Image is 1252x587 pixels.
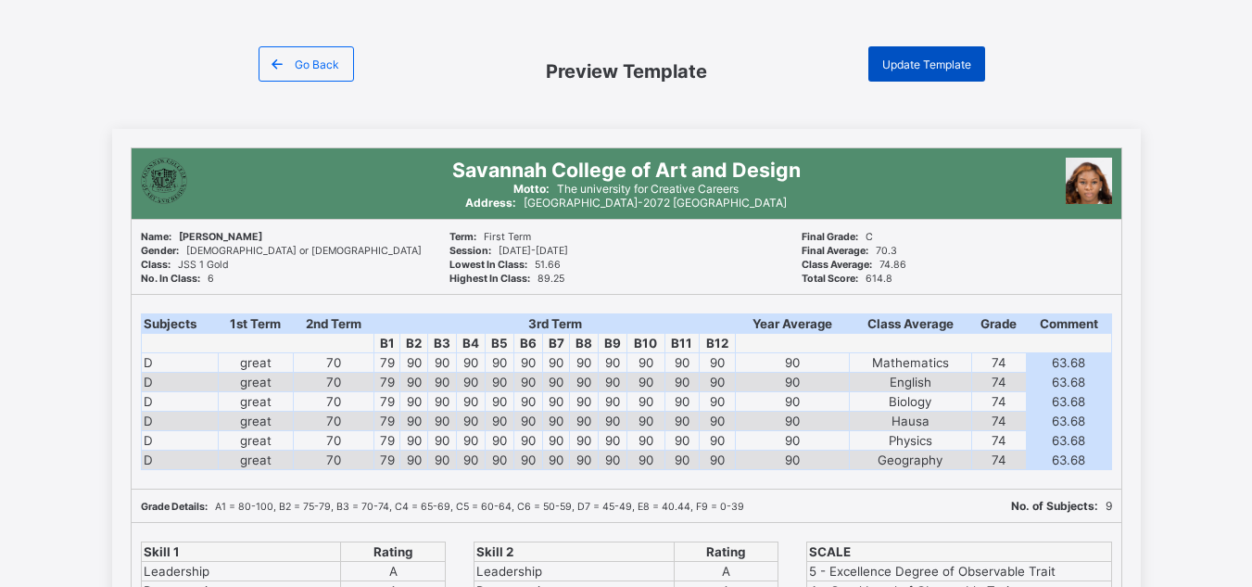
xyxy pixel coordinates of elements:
[513,373,542,392] td: 90
[293,451,373,470] td: 70
[513,182,557,196] span: Motto:
[513,392,542,412] td: 90
[293,373,373,392] td: 70
[485,451,513,470] td: 90
[627,373,664,392] td: 90
[485,373,513,392] td: 90
[736,392,849,412] td: 90
[456,412,485,431] td: 90
[513,412,542,431] td: 90
[218,314,293,334] th: 1st Term
[700,334,736,353] th: B12
[141,353,218,373] td: D
[449,259,561,271] span: 51.66
[599,431,627,451] td: 90
[849,373,971,392] td: English
[802,231,866,243] span: Final Grade:
[849,412,971,431] td: Hausa
[849,314,971,334] th: Class Average
[400,431,428,451] td: 90
[374,353,400,373] td: 79
[599,353,627,373] td: 90
[293,392,373,412] td: 70
[141,542,341,562] th: Skill 1
[570,431,599,451] td: 90
[802,245,876,257] span: Final Average:
[427,373,456,392] td: 90
[570,412,599,431] td: 90
[736,412,849,431] td: 90
[570,353,599,373] td: 90
[1011,499,1106,513] span: No. of Subjects:
[627,353,664,373] td: 90
[1026,412,1111,431] td: 63.68
[849,431,971,451] td: Physics
[400,412,428,431] td: 90
[1011,499,1112,513] span: 9
[971,431,1026,451] td: 74
[452,158,801,182] span: Savannah College of Art and Design
[341,542,446,562] th: Rating
[1026,314,1111,334] th: Comment
[700,373,736,392] td: 90
[218,451,293,470] td: great
[474,542,674,562] th: Skill 2
[599,392,627,412] td: 90
[1026,373,1111,392] td: 63.68
[849,451,971,470] td: Geography
[141,231,179,243] span: Name:
[542,431,570,451] td: 90
[627,431,664,451] td: 90
[141,392,218,412] td: D
[218,373,293,392] td: great
[627,412,664,431] td: 90
[802,273,892,285] span: 614.8
[341,562,446,581] td: A
[141,273,214,285] span: 6
[456,392,485,412] td: 90
[1066,158,1112,204] img: STU_09_09.jpg
[882,57,971,71] span: Update Template
[674,542,778,562] th: Rating
[485,431,513,451] td: 90
[542,412,570,431] td: 90
[736,353,849,373] td: 90
[474,562,674,581] td: Leadership
[599,334,627,353] th: B9
[513,451,542,470] td: 90
[141,273,208,285] span: No. In Class:
[456,373,485,392] td: 90
[736,314,849,334] th: Year Average
[700,431,736,451] td: 90
[427,451,456,470] td: 90
[542,451,570,470] td: 90
[513,353,542,373] td: 90
[570,373,599,392] td: 90
[507,60,746,83] span: Preview Template
[627,392,664,412] td: 90
[449,245,568,257] span: [DATE]-[DATE]
[599,373,627,392] td: 90
[218,431,293,451] td: great
[807,562,1111,581] td: 5 - Excellence Degree of Observable Trait
[627,451,664,470] td: 90
[456,353,485,373] td: 90
[456,334,485,353] th: B4
[218,412,293,431] td: great
[485,334,513,353] th: B5
[465,196,524,210] span: Address:
[570,392,599,412] td: 90
[849,353,971,373] td: Mathematics
[542,353,570,373] td: 90
[374,431,400,451] td: 79
[141,259,229,271] span: JSS 1 Gold
[374,451,400,470] td: 79
[664,412,700,431] td: 90
[456,451,485,470] td: 90
[374,314,736,334] th: 3rd Term
[465,196,787,210] span: [GEOGRAPHIC_DATA]-2072 [GEOGRAPHIC_DATA]
[427,392,456,412] td: 90
[664,373,700,392] td: 90
[141,231,262,243] span: [PERSON_NAME]
[141,431,218,451] td: D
